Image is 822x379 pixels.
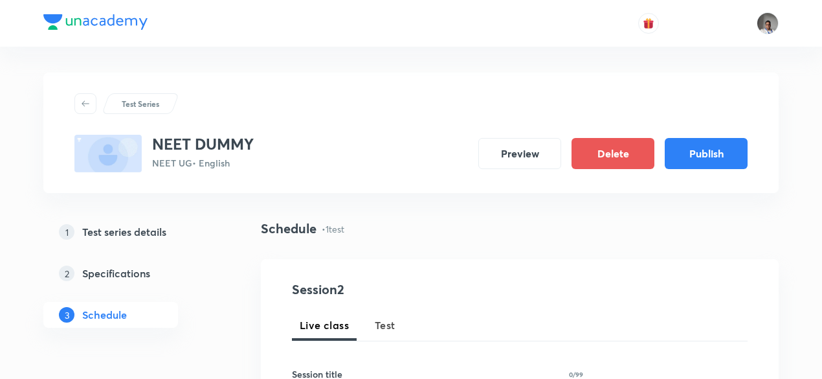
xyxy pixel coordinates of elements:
[261,219,317,238] h4: Schedule
[665,138,748,169] button: Publish
[43,14,148,33] a: Company Logo
[572,138,654,169] button: Delete
[122,98,159,109] p: Test Series
[643,17,654,29] img: avatar
[757,12,779,34] img: Vikram Mathur
[59,307,74,323] p: 3
[82,224,166,240] h5: Test series details
[43,219,219,245] a: 1Test series details
[300,317,349,333] span: Live class
[59,266,74,281] p: 2
[152,156,254,170] p: NEET UG • English
[638,13,659,34] button: avatar
[43,260,219,286] a: 2Specifications
[74,135,142,172] img: fallback-thumbnail.png
[478,138,561,169] button: Preview
[43,14,148,30] img: Company Logo
[59,224,74,240] p: 1
[82,266,150,281] h5: Specifications
[292,280,528,299] h4: Session 2
[375,317,395,333] span: Test
[82,307,127,323] h5: Schedule
[569,371,583,378] p: 0/99
[322,222,344,236] p: • 1 test
[152,135,254,154] h3: NEET DUMMY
